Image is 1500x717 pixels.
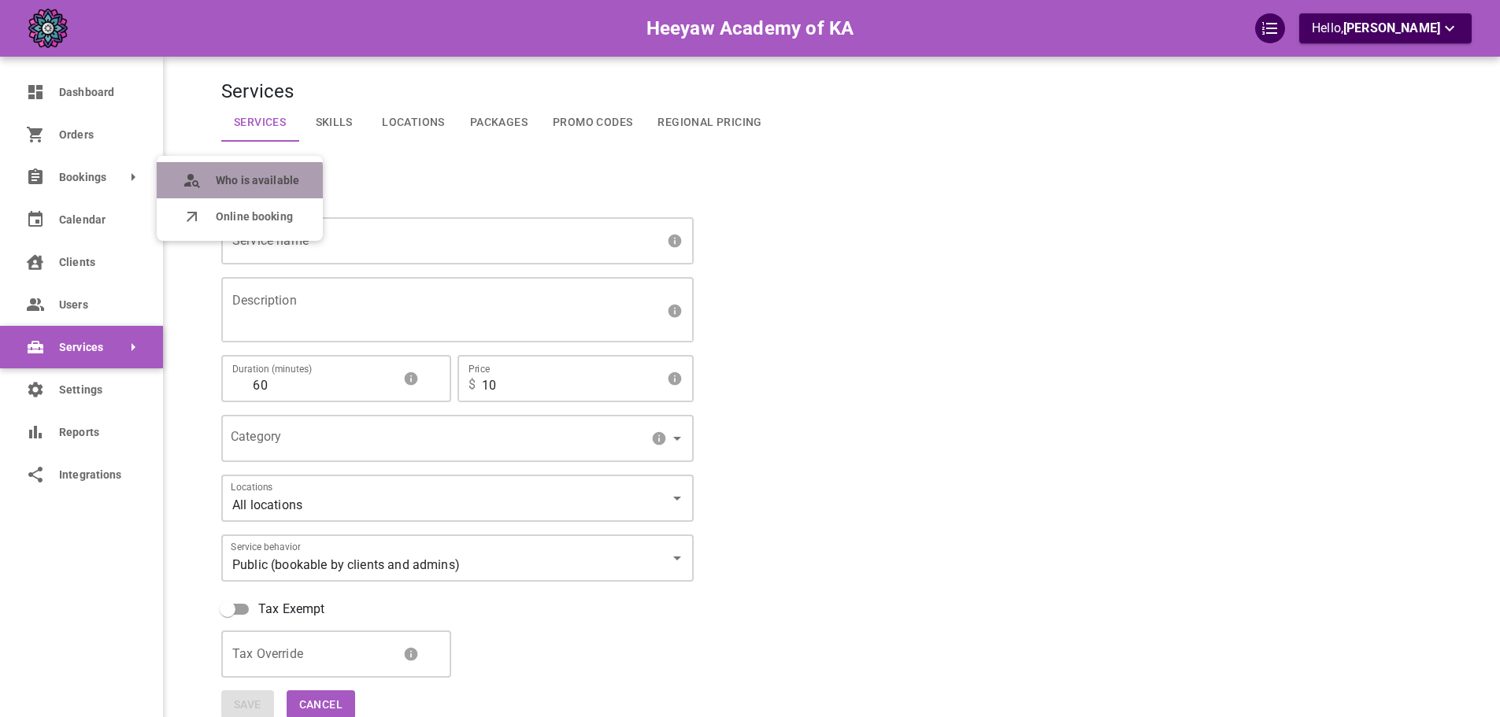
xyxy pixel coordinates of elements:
a: Regional Pricing [645,104,774,142]
svg: Tell clients more about the services you are offering [667,303,683,319]
label: Price [469,362,490,375]
span: Who is available [216,172,299,189]
div: All locations [223,476,692,520]
span: Reports [59,424,139,441]
label: Duration (minutes) [232,362,313,375]
a: Services [221,104,298,142]
div: Who is available [157,162,323,198]
h4: Services [221,80,1355,104]
p: $ [469,375,476,394]
div: Public (bookable by clients and admins) [223,536,692,580]
span: Settings [59,382,139,398]
svg: Let customers know how much you charge for this service [667,371,683,386]
a: Skills [298,104,369,142]
span: Tax Exempt [258,600,325,619]
img: company-logo [28,9,68,48]
label: Service behavior [231,540,301,553]
span: Integrations [59,467,139,483]
span: [PERSON_NAME] [1343,20,1440,35]
svg: Override regular tax rates for this service [403,646,419,662]
span: Dashboard [59,84,139,101]
div: QuickStart Guide [1255,13,1285,43]
span: Clients [59,254,139,271]
svg: This allows you to group certain services together on your booking page [651,431,667,446]
span: Calendar [59,212,139,228]
span: Orders [59,127,139,143]
a: Locations [369,104,457,142]
p: Service Status [221,161,1355,175]
span: Users [59,297,139,313]
span: Online booking [216,209,299,225]
p: Hello, [1312,19,1459,39]
label: Locations [231,480,273,493]
a: Packages [457,104,540,142]
div: Online booking [157,198,323,235]
a: Promo Codes [540,104,645,142]
button: Hello,[PERSON_NAME] [1299,13,1472,43]
svg: Let customers know the length of this service [403,371,419,386]
svg: This is the name of your service that your customers will see and book [667,233,683,249]
h6: Heeyaw Academy of KA [646,13,854,43]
